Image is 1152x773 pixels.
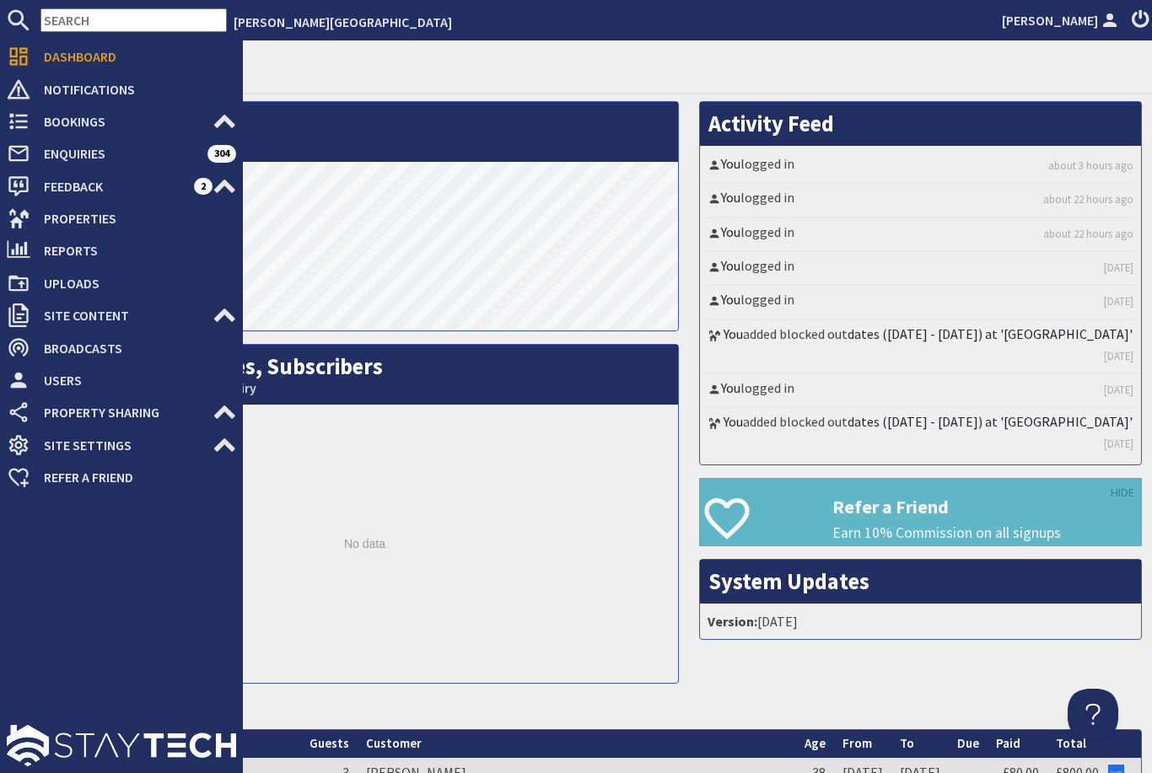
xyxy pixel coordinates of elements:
a: HIDE [1111,484,1134,502]
h2: Bookings, Enquiries, Subscribers [51,345,678,405]
a: System Updates [708,567,869,595]
p: Earn 10% Commission on all signups [832,522,1141,544]
a: Paid [996,735,1020,751]
li: added blocked out [704,408,1137,460]
a: Notifications [7,76,236,103]
a: [PERSON_NAME] [1002,10,1122,30]
span: Users [30,367,236,394]
li: logged in [704,374,1137,408]
span: 2 [194,178,213,195]
a: Total [1056,735,1086,751]
a: You [721,189,740,206]
a: about 3 hours ago [1048,158,1133,174]
a: Users [7,367,236,394]
a: You [721,155,740,172]
li: added blocked out [704,320,1137,374]
small: This Month: 561 Visits [60,137,670,153]
a: [DATE] [1104,348,1133,364]
a: dates ([DATE] - [DATE]) at '[GEOGRAPHIC_DATA]' [848,413,1133,430]
a: Enquiries 304 [7,140,236,167]
li: logged in [704,218,1137,252]
a: Site Content [7,302,236,329]
a: [DATE] [1104,436,1133,452]
span: Reports [30,237,236,264]
li: logged in [704,150,1137,184]
th: Due [949,730,988,758]
li: logged in [704,184,1137,217]
a: [DATE] [1104,293,1133,309]
li: logged in [704,252,1137,286]
a: [DATE] [1104,260,1133,276]
strong: Version: [708,613,757,630]
span: Feedback [30,173,194,200]
span: Property Sharing [30,399,213,426]
div: No data [51,405,678,683]
a: Broadcasts [7,335,236,362]
a: Age [805,735,826,751]
span: Uploads [30,270,236,297]
img: staytech_l_w-4e588a39d9fa60e82540d7cfac8cfe4b7147e857d3e8dbdfbd41c59d52db0ec4.svg [7,725,236,766]
span: Bookings [30,108,213,135]
input: SEARCH [40,8,227,32]
span: Dashboard [30,43,236,70]
span: Site Settings [30,432,213,459]
a: Feedback 2 [7,173,236,200]
span: Broadcasts [30,335,236,362]
span: Properties [30,205,236,232]
a: Properties [7,205,236,232]
a: You [721,223,740,240]
a: Bookings [7,108,236,135]
li: [DATE] [704,608,1137,635]
a: [PERSON_NAME][GEOGRAPHIC_DATA] [234,13,452,30]
a: about 22 hours ago [1043,191,1133,207]
a: about 22 hours ago [1043,226,1133,242]
a: From [842,735,872,751]
iframe: Toggle Customer Support [1068,689,1118,739]
a: [DATE] [1104,382,1133,398]
a: You [721,291,740,308]
a: To [900,735,914,751]
span: Enquiries [30,140,207,167]
li: logged in [704,286,1137,319]
h3: Refer a Friend [832,496,1141,518]
a: Guests [310,735,349,751]
span: 304 [207,145,236,162]
a: Reports [7,237,236,264]
a: Dashboard [7,43,236,70]
a: You [724,325,743,342]
a: Refer a Friend Earn 10% Commission on all signups [699,478,1142,546]
a: Refer a Friend [7,464,236,491]
span: Refer a Friend [30,464,236,491]
a: You [721,379,740,396]
a: dates ([DATE] - [DATE]) at '[GEOGRAPHIC_DATA]' [848,325,1133,342]
a: Activity Feed [708,110,834,137]
a: Uploads [7,270,236,297]
a: Property Sharing [7,399,236,426]
h2: Visits per Day [51,102,678,162]
a: Site Settings [7,432,236,459]
span: Site Content [30,302,213,329]
a: You [721,257,740,274]
small: This Month: 0 Bookings, 1 Enquiry [60,380,670,396]
span: Notifications [30,76,236,103]
a: Customer [366,735,422,751]
a: You [724,413,743,430]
